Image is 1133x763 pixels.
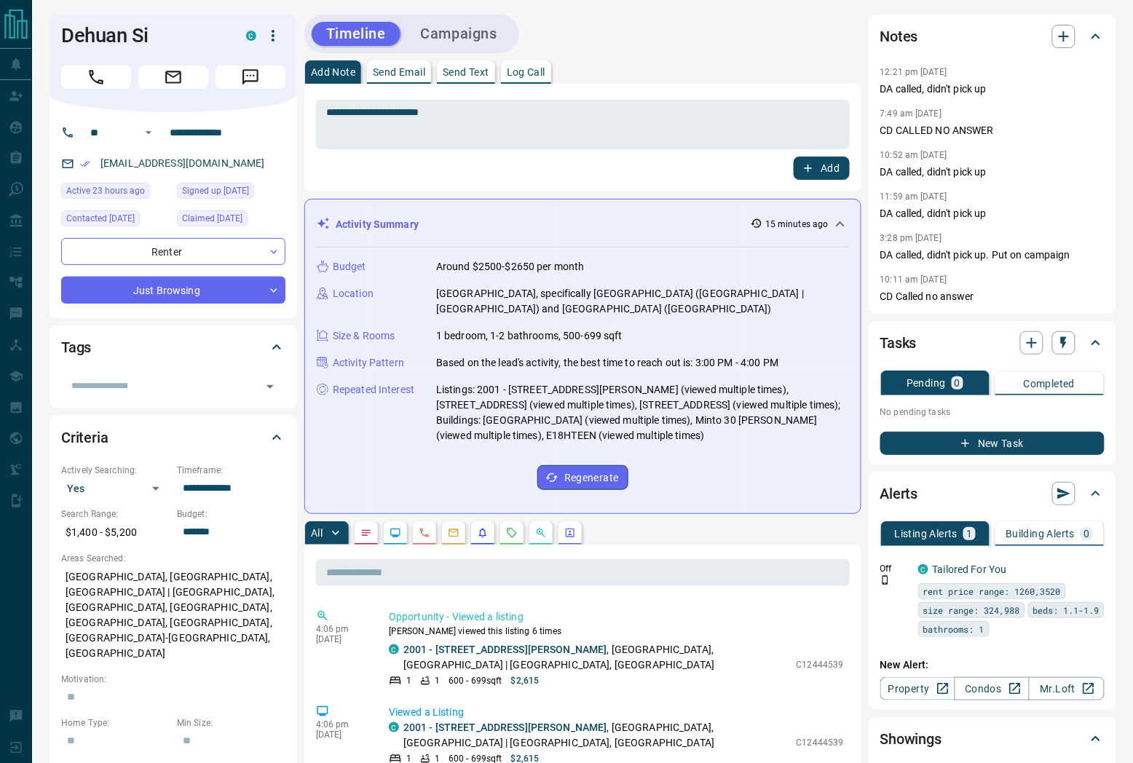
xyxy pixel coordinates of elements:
p: Off [880,562,909,575]
button: New Task [880,432,1105,455]
h2: Tags [61,336,91,359]
span: rent price range: 1260,3520 [923,584,1061,598]
div: condos.ca [918,564,928,574]
p: 600 - 699 sqft [449,674,502,687]
div: Criteria [61,420,285,455]
span: beds: 1.1-1.9 [1033,603,1100,617]
p: Home Type: [61,716,170,730]
div: Mon Oct 13 2025 [61,183,170,203]
p: Location [333,286,374,301]
p: 1 [435,674,440,687]
p: Budget: [177,507,285,521]
p: Budget [333,259,366,274]
p: Opportunity - Viewed a listing [389,609,844,625]
span: Signed up [DATE] [182,183,249,198]
p: Based on the lead's activity, the best time to reach out is: 3:00 PM - 4:00 PM [436,355,778,371]
svg: Opportunities [535,527,547,539]
p: Areas Searched: [61,552,285,565]
p: [DATE] [316,730,367,740]
button: Regenerate [537,465,628,490]
div: Fri Sep 19 2025 [177,210,285,231]
h1: Dehuan Si [61,24,224,47]
svg: Email Verified [80,159,90,169]
p: No pending tasks [880,401,1105,423]
p: Building Alerts [1006,529,1075,539]
p: [GEOGRAPHIC_DATA], [GEOGRAPHIC_DATA], [GEOGRAPHIC_DATA] | [GEOGRAPHIC_DATA], [GEOGRAPHIC_DATA], [... [61,565,285,665]
p: Activity Pattern [333,355,404,371]
p: Send Email [373,67,425,77]
svg: Lead Browsing Activity [390,527,401,539]
div: Fri Sep 19 2025 [177,183,285,203]
svg: Push Notification Only [880,575,891,585]
p: Size & Rooms [333,328,395,344]
p: 0 [955,378,960,388]
svg: Listing Alerts [477,527,489,539]
p: Completed [1024,379,1075,389]
span: Contacted [DATE] [66,211,135,226]
span: bathrooms: 1 [923,622,984,636]
p: Min Size: [177,716,285,730]
p: DA called, didn't pick up [880,165,1105,180]
p: Motivation: [61,673,285,686]
p: 10:52 am [DATE] [880,150,947,160]
button: Timeline [312,22,400,46]
p: Timeframe: [177,464,285,477]
div: Notes [880,19,1105,54]
div: Showings [880,722,1105,756]
h2: Criteria [61,426,108,449]
div: Yes [61,477,170,500]
p: Activity Summary [336,217,419,232]
p: Listings: 2001 - [STREET_ADDRESS][PERSON_NAME] (viewed multiple times), [STREET_ADDRESS] (viewed ... [436,382,849,443]
button: Open [260,376,280,397]
div: condos.ca [246,31,256,41]
svg: Requests [506,527,518,539]
h2: Notes [880,25,918,48]
a: 2001 - [STREET_ADDRESS][PERSON_NAME] [403,722,607,733]
a: [EMAIL_ADDRESS][DOMAIN_NAME] [100,157,265,169]
p: 12:21 pm [DATE] [880,67,947,77]
p: Around $2500-$2650 per month [436,259,585,274]
p: Pending [907,378,946,388]
p: New Alert: [880,657,1105,673]
a: Tailored For You [933,564,1007,575]
p: C12444539 [797,736,844,749]
div: condos.ca [389,644,399,655]
p: [DATE] [316,634,367,644]
p: C12444539 [797,658,844,671]
p: Search Range: [61,507,170,521]
p: , [GEOGRAPHIC_DATA], [GEOGRAPHIC_DATA] | [GEOGRAPHIC_DATA], [GEOGRAPHIC_DATA] [403,642,789,673]
p: Send Text [443,67,489,77]
p: DA called, didn't pick up [880,206,1105,221]
p: Listing Alerts [895,529,958,539]
p: All [311,528,323,538]
p: CD CALLED NO ANSWER [880,123,1105,138]
button: Campaigns [406,22,512,46]
div: Sun Sep 28 2025 [61,210,170,231]
p: 10:11 am [DATE] [880,274,947,285]
p: CD Called no answer [880,289,1105,304]
p: 3:28 pm [DATE] [880,233,942,243]
p: 0 [1083,529,1089,539]
p: Viewed a Listing [389,705,844,720]
p: 1 bedroom, 1-2 bathrooms, 500-699 sqft [436,328,623,344]
p: $2,615 [511,674,540,687]
p: [GEOGRAPHIC_DATA], specifically [GEOGRAPHIC_DATA] ([GEOGRAPHIC_DATA] | [GEOGRAPHIC_DATA]) and [GE... [436,286,849,317]
p: Log Call [507,67,545,77]
p: 4:06 pm [316,624,367,634]
a: Property [880,677,955,700]
div: Renter [61,238,285,265]
p: $1,400 - $5,200 [61,521,170,545]
p: DA called, didn't pick up. Put on campaign [880,248,1105,263]
div: Alerts [880,476,1105,511]
p: 1 [406,674,411,687]
div: Just Browsing [61,277,285,304]
div: Activity Summary15 minutes ago [317,211,849,238]
svg: Calls [419,527,430,539]
p: Actively Searching: [61,464,170,477]
div: condos.ca [389,722,399,732]
p: 15 minutes ago [765,218,829,231]
span: Claimed [DATE] [182,211,242,226]
a: Mr.Loft [1029,677,1104,700]
h2: Showings [880,727,942,751]
p: , [GEOGRAPHIC_DATA], [GEOGRAPHIC_DATA] | [GEOGRAPHIC_DATA], [GEOGRAPHIC_DATA] [403,720,789,751]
